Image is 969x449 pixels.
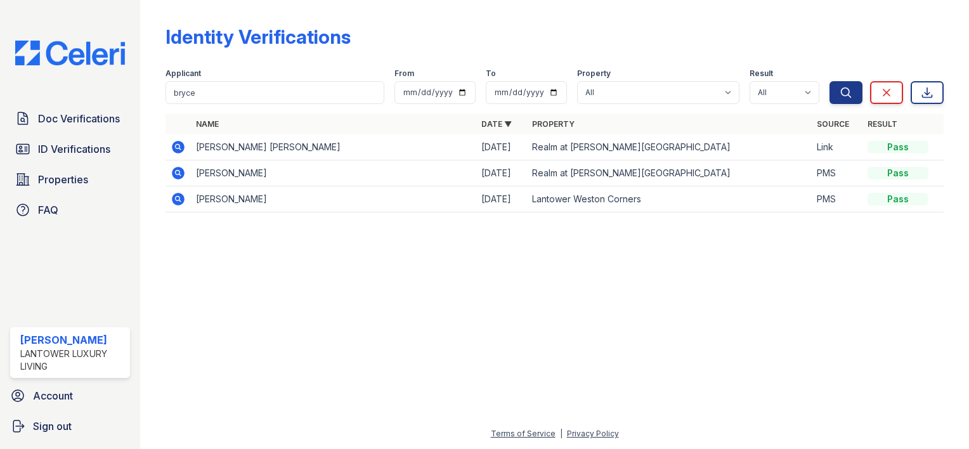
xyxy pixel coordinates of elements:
[33,388,73,403] span: Account
[38,141,110,157] span: ID Verifications
[868,141,928,153] div: Pass
[20,348,125,373] div: Lantower Luxury Living
[476,160,527,186] td: [DATE]
[20,332,125,348] div: [PERSON_NAME]
[817,119,849,129] a: Source
[394,68,414,79] label: From
[868,193,928,205] div: Pass
[527,186,812,212] td: Lantower Weston Corners
[532,119,575,129] a: Property
[527,160,812,186] td: Realm at [PERSON_NAME][GEOGRAPHIC_DATA]
[5,413,135,439] a: Sign out
[10,136,130,162] a: ID Verifications
[38,172,88,187] span: Properties
[560,429,563,438] div: |
[191,134,476,160] td: [PERSON_NAME] [PERSON_NAME]
[166,25,351,48] div: Identity Verifications
[191,186,476,212] td: [PERSON_NAME]
[750,68,773,79] label: Result
[38,202,58,218] span: FAQ
[868,167,928,179] div: Pass
[476,134,527,160] td: [DATE]
[567,429,619,438] a: Privacy Policy
[33,419,72,434] span: Sign out
[38,111,120,126] span: Doc Verifications
[577,68,611,79] label: Property
[5,41,135,65] img: CE_Logo_Blue-a8612792a0a2168367f1c8372b55b34899dd931a85d93a1a3d3e32e68fde9ad4.png
[527,134,812,160] td: Realm at [PERSON_NAME][GEOGRAPHIC_DATA]
[481,119,512,129] a: Date ▼
[812,134,862,160] td: Link
[166,68,201,79] label: Applicant
[868,119,897,129] a: Result
[812,160,862,186] td: PMS
[10,197,130,223] a: FAQ
[486,68,496,79] label: To
[491,429,556,438] a: Terms of Service
[166,81,384,104] input: Search by name or phone number
[5,383,135,408] a: Account
[10,167,130,192] a: Properties
[476,186,527,212] td: [DATE]
[812,186,862,212] td: PMS
[10,106,130,131] a: Doc Verifications
[191,160,476,186] td: [PERSON_NAME]
[196,119,219,129] a: Name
